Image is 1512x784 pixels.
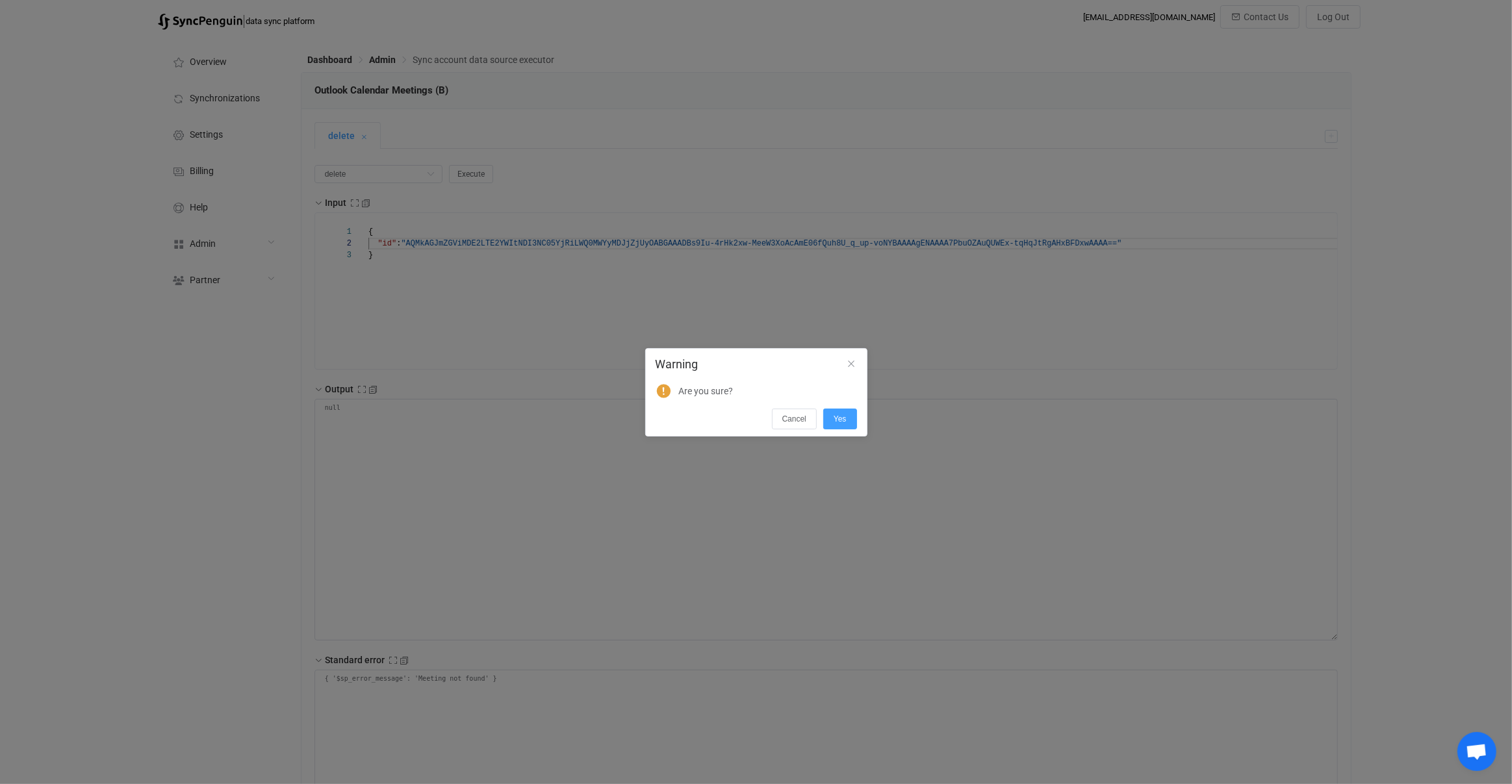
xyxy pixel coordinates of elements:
[1457,732,1496,771] a: Open chat
[782,414,806,424] span: Cancel
[656,357,698,371] span: Warning
[772,409,817,429] button: Cancel
[847,359,857,370] button: Close
[834,414,847,424] span: Yes
[679,383,849,399] p: Are you sure?
[823,409,857,429] button: Yes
